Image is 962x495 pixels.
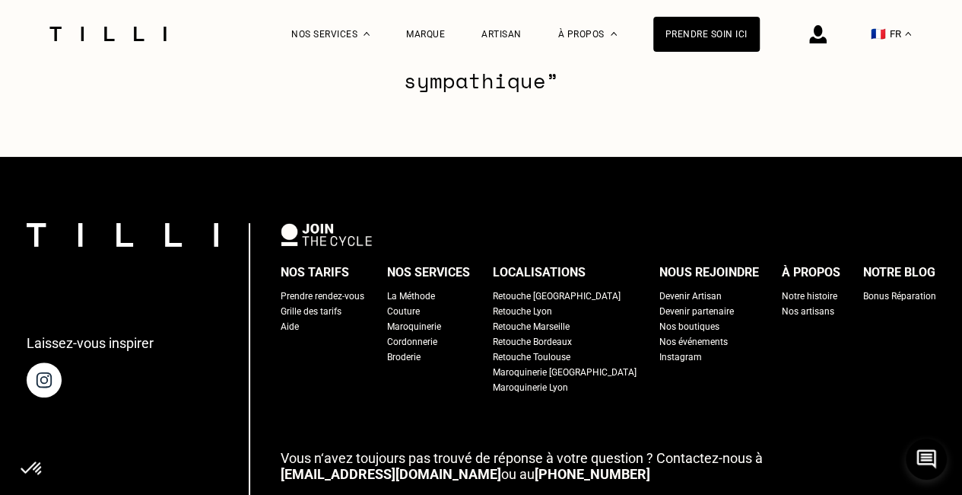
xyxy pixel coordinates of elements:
[281,319,299,334] a: Aide
[782,261,840,284] div: À propos
[27,362,62,398] img: page instagram de Tilli une retoucherie à domicile
[659,261,759,284] div: Nous rejoindre
[863,289,936,304] a: Bonus Réparation
[493,365,637,380] a: Maroquinerie [GEOGRAPHIC_DATA]
[905,32,911,36] img: menu déroulant
[659,350,702,365] a: Instagram
[653,17,760,52] a: Prendre soin ici
[659,289,722,304] a: Devenir Artisan
[481,29,522,40] a: Artisan
[387,289,435,304] a: La Méthode
[782,304,834,319] a: Nos artisans
[863,261,935,284] div: Notre blog
[387,334,437,350] a: Cordonnerie
[44,27,172,41] img: Logo du service de couturière Tilli
[493,350,570,365] a: Retouche Toulouse
[27,335,154,351] p: Laissez-vous inspirer
[281,304,341,319] a: Grille des tarifs
[387,304,420,319] a: Couture
[364,32,370,36] img: Menu déroulant
[281,289,364,304] a: Prendre rendez-vous
[809,25,827,43] img: icône connexion
[493,334,572,350] a: Retouche Bordeaux
[281,466,501,482] a: [EMAIL_ADDRESS][DOMAIN_NAME]
[281,450,936,482] p: ou au
[406,29,445,40] a: Marque
[493,319,570,334] a: Retouche Marseille
[387,350,421,365] a: Broderie
[611,32,617,36] img: Menu déroulant à propos
[535,466,650,482] a: [PHONE_NUMBER]
[659,304,734,319] a: Devenir partenaire
[493,380,568,395] a: Maroquinerie Lyon
[281,450,763,466] span: Vous n‘avez toujours pas trouvé de réponse à votre question ? Contactez-nous à
[493,304,552,319] a: Retouche Lyon
[387,261,470,284] div: Nos services
[281,223,372,246] img: logo Join The Cycle
[281,261,349,284] div: Nos tarifs
[493,289,621,304] a: Retouche [GEOGRAPHIC_DATA]
[387,319,441,334] a: Maroquinerie
[27,223,218,247] img: logo Tilli
[659,334,728,350] a: Nos événements
[493,261,586,284] div: Localisations
[782,289,837,304] a: Notre histoire
[871,27,886,41] span: 🇫🇷
[659,319,719,334] a: Nos boutiques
